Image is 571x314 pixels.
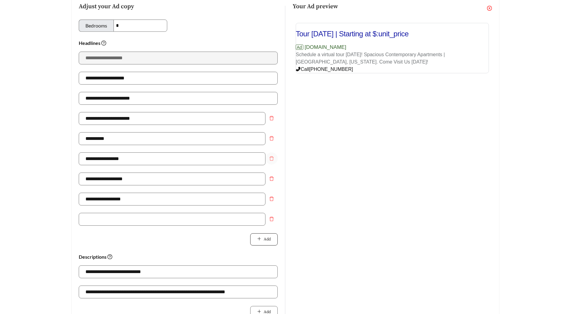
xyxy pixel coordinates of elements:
button: Remove field [266,112,278,124]
span: delete [266,136,277,141]
span: delete [266,217,277,221]
span: Ad [296,45,303,50]
span: question-circle [107,254,112,259]
span: delete [266,196,277,201]
span: plus [257,237,261,242]
button: Remove field [266,173,278,185]
h2: Tour [DATE] | Starting at $:unit_price [296,29,489,38]
span: phone [296,67,301,71]
p: [DOMAIN_NAME] [296,43,489,51]
span: question-circle [101,41,106,46]
span: delete [266,176,277,181]
span: close-circle [487,6,492,11]
span: Add [264,236,271,243]
strong: Descriptions [79,254,112,260]
h5: Your Ad preview [293,3,338,10]
button: Remove field [266,193,278,205]
span: delete [266,116,277,121]
button: Remove field [266,213,278,225]
div: Bedrooms [79,20,114,32]
strong: Headlines [79,40,106,46]
span: delete [266,156,277,161]
p: Schedule a virtual tour [DATE]! Spacious Contemporary Apartments | [GEOGRAPHIC_DATA], [US_STATE].... [296,51,489,66]
h5: Adjust your Ad copy [79,3,278,10]
p: Call [PHONE_NUMBER] [296,66,489,73]
button: Remove field [266,152,278,165]
button: plusAdd [250,233,278,246]
button: Remove field [266,132,278,144]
